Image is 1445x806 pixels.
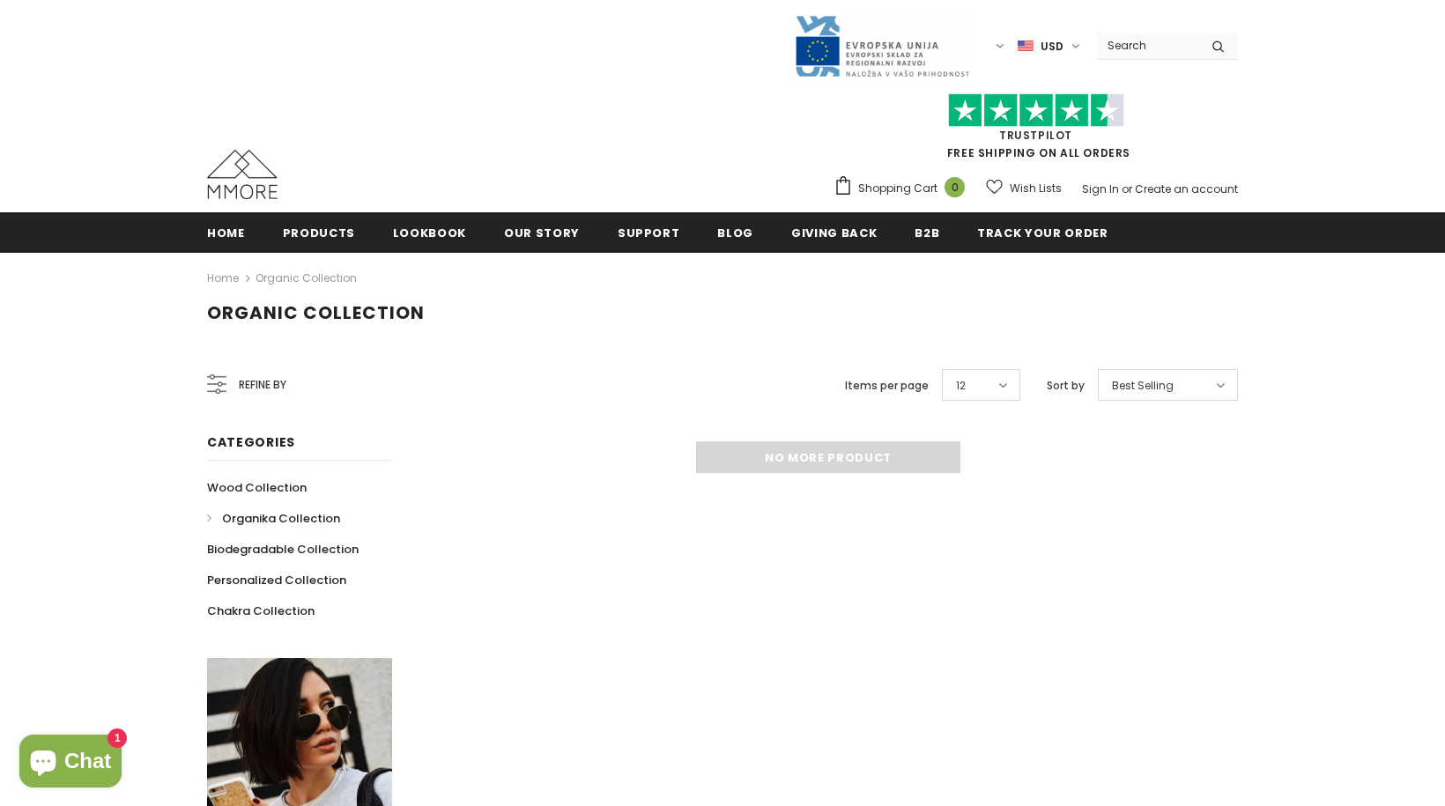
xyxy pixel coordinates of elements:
a: Our Story [504,212,580,252]
a: Chakra Collection [207,595,315,626]
a: Wood Collection [207,472,307,503]
img: Javni Razpis [794,14,970,78]
input: Search Site [1097,33,1198,58]
a: Blog [717,212,753,252]
span: Track your order [977,225,1108,241]
a: Home [207,212,245,252]
a: Home [207,268,239,289]
span: Home [207,225,245,241]
a: Organika Collection [207,503,340,534]
a: support [618,212,680,252]
span: Our Story [504,225,580,241]
span: support [618,225,680,241]
a: B2B [915,212,939,252]
a: Javni Razpis [794,38,970,53]
a: Shopping Cart 0 [834,175,974,202]
img: USD [1018,39,1034,54]
span: or [1122,181,1132,196]
a: Sign In [1082,181,1119,196]
a: Wish Lists [986,173,1062,203]
span: Chakra Collection [207,603,315,619]
span: Blog [717,225,753,241]
label: Items per page [845,377,929,395]
img: MMORE Cases [207,150,278,199]
span: Biodegradable Collection [207,541,359,558]
span: Personalized Collection [207,572,346,588]
span: B2B [915,225,939,241]
span: Wood Collection [207,479,307,496]
span: Giving back [791,225,877,241]
span: 12 [956,377,966,395]
span: 0 [945,177,965,197]
span: USD [1041,38,1063,55]
span: Organic Collection [207,300,425,325]
img: Trust Pilot Stars [948,93,1124,128]
a: Organic Collection [256,270,357,285]
label: Sort by [1047,377,1085,395]
span: Shopping Cart [858,180,937,197]
span: Lookbook [393,225,466,241]
a: Personalized Collection [207,565,346,595]
a: Biodegradable Collection [207,534,359,565]
inbox-online-store-chat: Shopify online store chat [14,735,127,792]
span: Products [283,225,355,241]
a: Lookbook [393,212,466,252]
span: Organika Collection [222,510,340,527]
a: Giving back [791,212,877,252]
a: Track your order [977,212,1108,252]
span: Best Selling [1112,377,1174,395]
a: Products [283,212,355,252]
span: FREE SHIPPING ON ALL ORDERS [834,101,1238,160]
span: Refine by [239,375,286,395]
a: Trustpilot [999,128,1072,143]
span: Wish Lists [1010,180,1062,197]
a: Create an account [1135,181,1238,196]
span: Categories [207,433,295,451]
